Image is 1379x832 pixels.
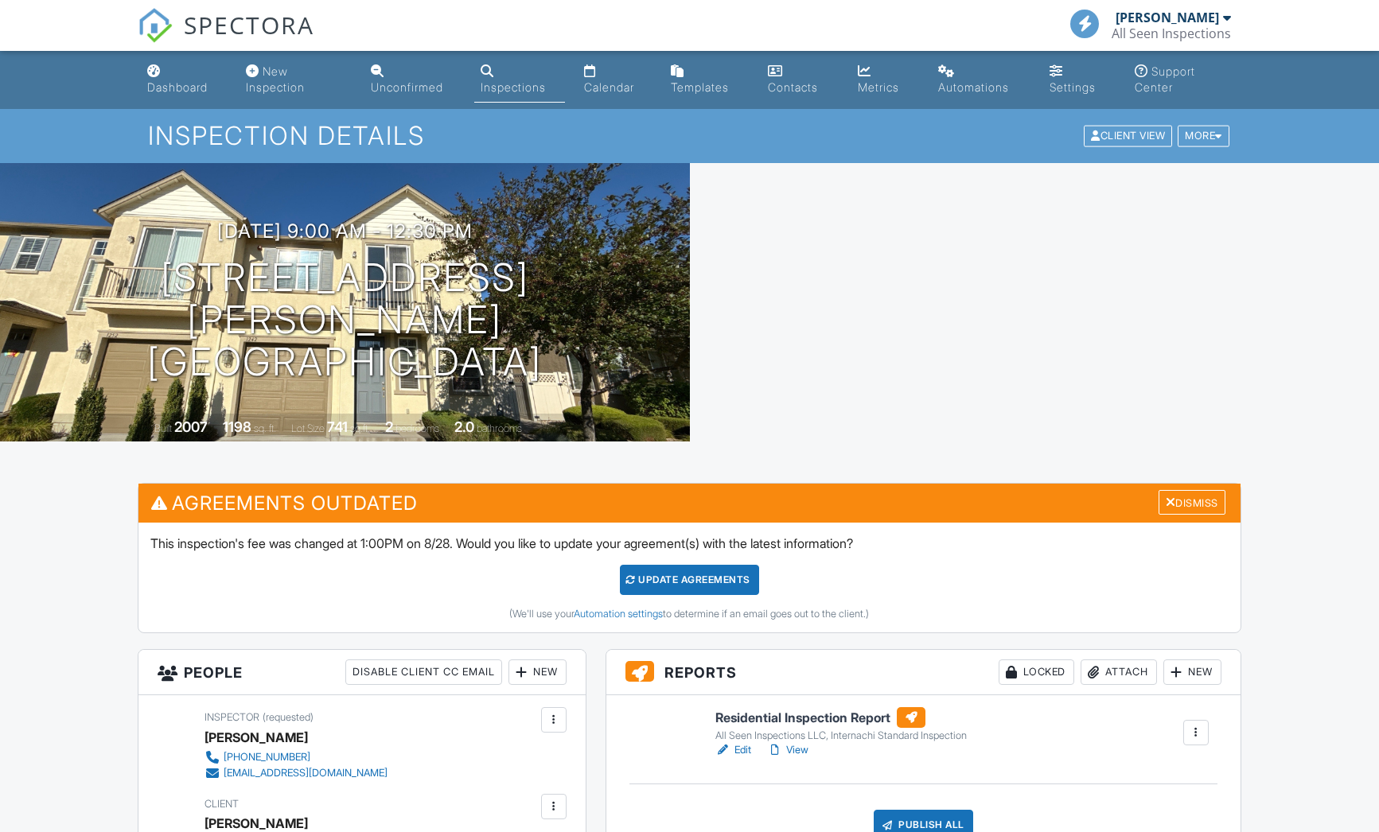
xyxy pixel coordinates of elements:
h3: People [138,650,586,695]
a: Metrics [851,57,919,103]
div: Disable Client CC Email [345,659,502,685]
span: Built [154,422,172,434]
div: (We'll use your to determine if an email goes out to the client.) [150,608,1228,620]
div: Settings [1050,80,1096,94]
div: [PERSON_NAME] [205,725,308,749]
div: [PHONE_NUMBER] [224,751,310,764]
span: bathrooms [477,422,522,434]
span: (requested) [263,711,314,723]
span: sq.ft. [350,422,370,434]
div: Locked [999,659,1074,685]
div: New Inspection [246,64,305,94]
a: View [767,742,808,758]
div: 2.0 [454,418,474,435]
div: Contacts [768,80,818,94]
a: New Inspection [240,57,351,103]
h6: Residential Inspection Report [715,707,967,728]
div: Templates [671,80,729,94]
a: [EMAIL_ADDRESS][DOMAIN_NAME] [205,765,388,781]
div: Inspections [481,80,546,94]
h1: Inspection Details [148,122,1231,150]
a: Settings [1043,57,1116,103]
div: More [1178,126,1229,147]
div: Update Agreements [620,565,759,595]
div: Automations [938,80,1009,94]
div: All Seen Inspections LLC, Internachi Standard Inspection [715,729,967,742]
a: Residential Inspection Report All Seen Inspections LLC, Internachi Standard Inspection [715,707,967,742]
div: Metrics [858,80,899,94]
div: Support Center [1135,64,1195,94]
div: Unconfirmed [371,80,443,94]
img: The Best Home Inspection Software - Spectora [138,8,173,43]
div: New [508,659,567,685]
a: Templates [664,57,748,103]
a: Dashboard [141,57,227,103]
span: Client [205,798,239,810]
a: Automations (Basic) [932,57,1030,103]
div: Calendar [584,80,634,94]
div: 741 [327,418,348,435]
div: [PERSON_NAME] [1116,10,1219,25]
div: Dismiss [1159,490,1225,515]
span: SPECTORA [184,8,314,41]
div: 2 [385,418,393,435]
a: Calendar [578,57,652,103]
h3: Agreements Outdated [138,484,1240,523]
div: 1198 [223,418,251,435]
a: [PHONE_NUMBER] [205,749,388,765]
div: Attach [1081,659,1157,685]
span: sq. ft. [254,422,276,434]
a: Automation settings [574,608,663,620]
a: Contacts [762,57,839,103]
a: Unconfirmed [364,57,462,103]
h1: [STREET_ADDRESS][PERSON_NAME] [GEOGRAPHIC_DATA] [25,257,664,383]
a: SPECTORA [138,21,314,55]
h3: [DATE] 9:00 am - 12:30 pm [217,220,473,242]
a: Support Center [1128,57,1238,103]
div: Client View [1084,126,1172,147]
div: This inspection's fee was changed at 1:00PM on 8/28. Would you like to update your agreement(s) w... [138,523,1240,632]
div: 2007 [174,418,208,435]
a: Client View [1082,129,1176,141]
a: Inspections [474,57,565,103]
a: Edit [715,742,751,758]
span: bedrooms [395,422,439,434]
span: Lot Size [291,422,325,434]
h3: Reports [606,650,1241,695]
div: New [1163,659,1221,685]
div: Dashboard [147,80,208,94]
div: [EMAIL_ADDRESS][DOMAIN_NAME] [224,767,388,780]
span: Inspector [205,711,259,723]
div: All Seen Inspections [1112,25,1231,41]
